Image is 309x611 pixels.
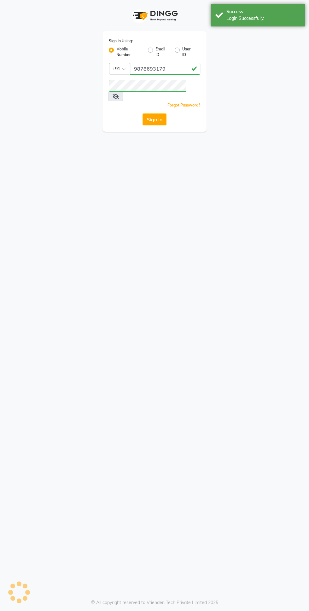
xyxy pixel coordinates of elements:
[226,9,300,15] div: Success
[155,46,170,58] label: Email ID
[143,113,166,125] button: Sign In
[109,38,133,44] label: Sign In Using:
[129,6,180,25] img: logo1.svg
[116,46,143,58] label: Mobile Number
[109,80,186,92] input: Username
[182,46,195,58] label: User ID
[167,103,200,107] a: Forgot Password?
[130,63,200,75] input: Username
[226,15,300,22] div: Login Successfully.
